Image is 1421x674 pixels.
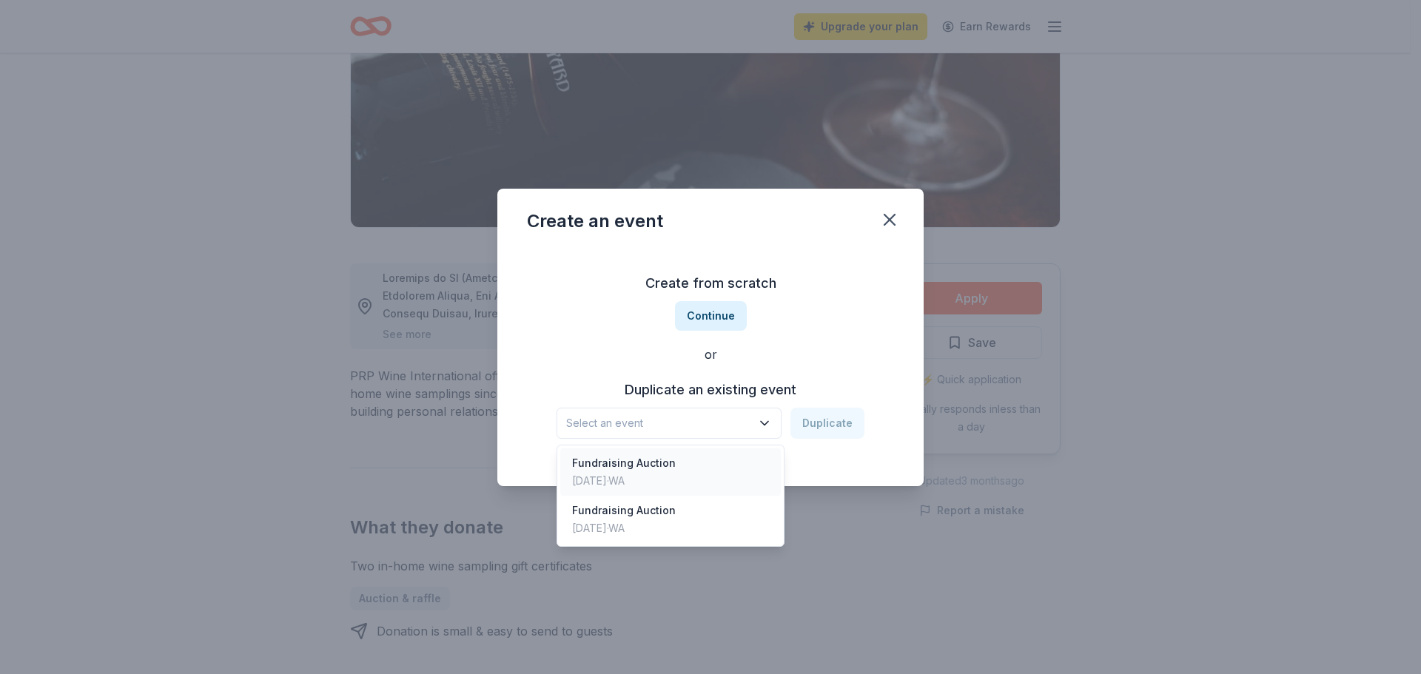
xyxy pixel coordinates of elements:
span: Select an event [566,414,751,432]
div: Fundraising Auction [572,502,676,519]
div: [DATE] · WA [572,519,676,537]
button: Select an event [557,408,782,439]
div: Fundraising Auction [572,454,676,472]
div: [DATE] · WA [572,472,676,490]
div: Select an event [557,445,785,547]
